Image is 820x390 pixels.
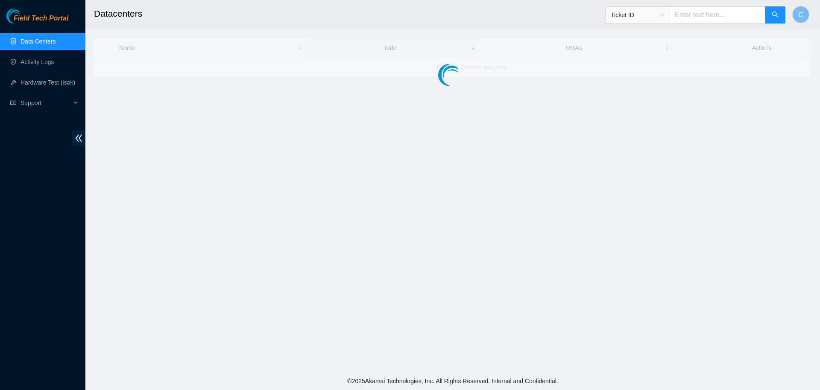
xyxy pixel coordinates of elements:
input: Enter text here... [670,6,765,23]
span: double-left [72,130,85,146]
img: Akamai Technologies [6,9,43,23]
span: Ticket ID [611,9,665,21]
a: Activity Logs [20,59,54,65]
a: Data Centers [20,38,56,45]
a: Hardware Test (isok) [20,79,75,86]
button: C [792,6,809,23]
span: read [10,100,16,106]
span: C [798,9,803,20]
button: search [765,6,785,23]
span: search [772,11,779,19]
footer: © 2025 Akamai Technologies, Inc. All Rights Reserved. Internal and Confidential. [85,372,820,390]
span: Support [20,94,71,111]
span: Field Tech Portal [14,15,68,23]
a: Akamai TechnologiesField Tech Portal [6,15,68,26]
